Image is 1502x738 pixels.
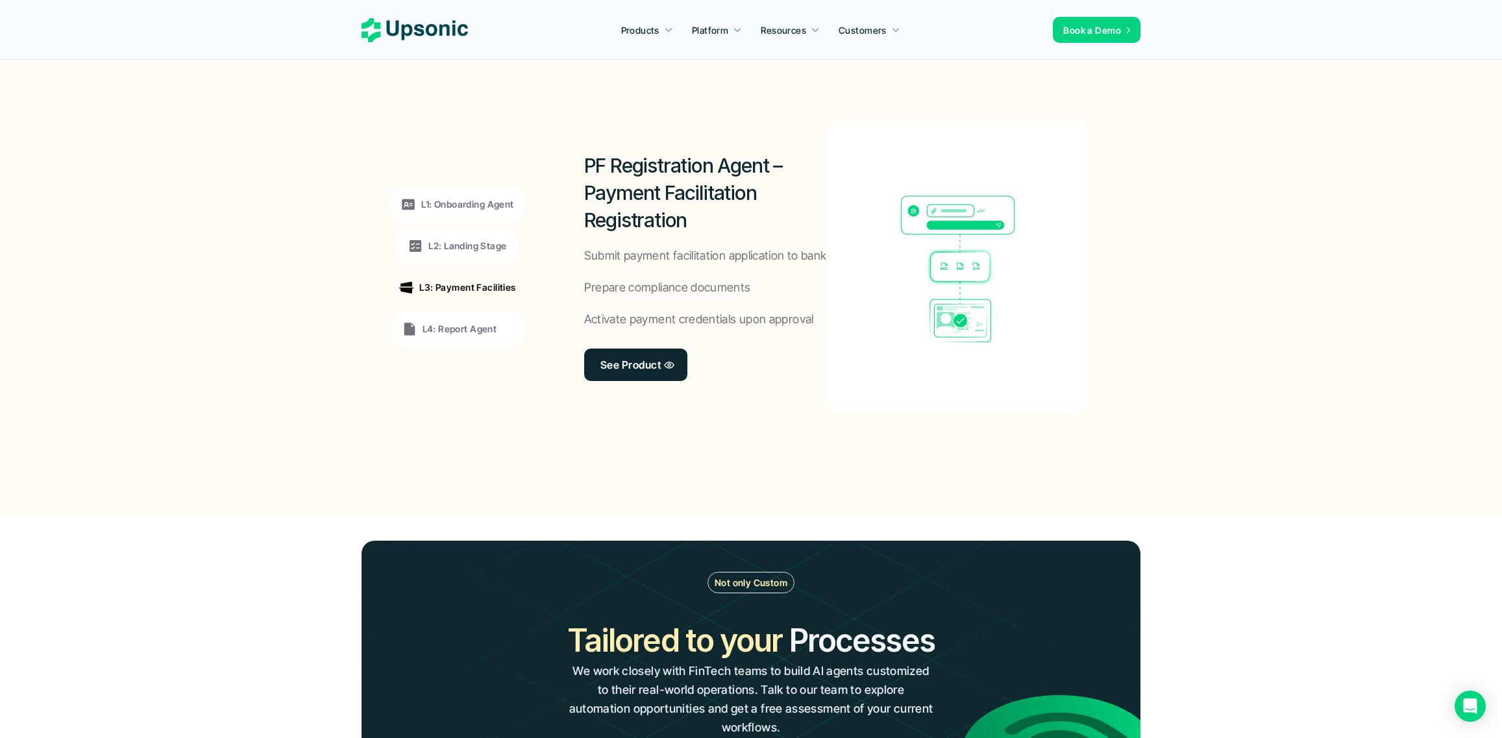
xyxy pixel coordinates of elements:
[584,310,814,329] p: Activate payment credentials upon approval
[613,18,681,42] a: Products
[421,197,513,211] p: L1: Onboarding Agent
[584,247,827,265] p: Submit payment facilitation application to bank
[1063,23,1121,37] p: Book a Demo
[584,278,751,297] p: Prepare compliance documents
[839,23,887,37] p: Customers
[715,576,787,589] p: Not only Custom
[584,349,687,381] a: See Product
[567,662,935,737] p: We work closely with FinTech teams to build AI agents customized to their real-world operations. ...
[423,322,497,336] p: L4: Report Agent
[621,23,659,37] p: Products
[428,239,506,252] p: L2: Landing Stage
[789,619,935,662] h2: Processes
[692,23,728,37] p: Platform
[600,355,661,374] p: See Product
[419,280,515,294] p: L3: Payment Facilities
[584,152,830,234] h2: PF Registration Agent – Payment Facilitation Registration
[1455,691,1486,722] div: Open Intercom Messenger
[761,23,806,37] p: Resources
[567,619,782,662] h2: Tailored to your
[1053,17,1140,43] a: Book a Demo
